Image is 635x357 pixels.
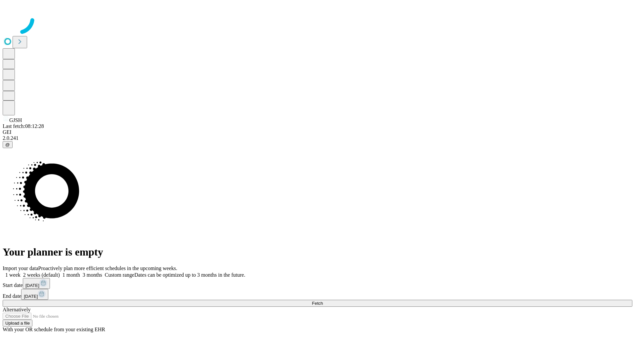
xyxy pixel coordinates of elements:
[3,327,105,332] span: With your OR schedule from your existing EHR
[3,141,13,148] button: @
[23,272,60,278] span: 2 weeks (default)
[5,272,21,278] span: 1 week
[3,289,632,300] div: End date
[38,265,177,271] span: Proactively plan more efficient schedules in the upcoming weeks.
[24,294,38,299] span: [DATE]
[3,300,632,307] button: Fetch
[9,117,22,123] span: GJSH
[25,283,39,288] span: [DATE]
[3,135,632,141] div: 2.0.241
[63,272,80,278] span: 1 month
[23,278,50,289] button: [DATE]
[83,272,102,278] span: 3 months
[3,129,632,135] div: GEI
[21,289,48,300] button: [DATE]
[5,142,10,147] span: @
[3,278,632,289] div: Start date
[3,246,632,258] h1: Your planner is empty
[105,272,134,278] span: Custom range
[312,301,323,306] span: Fetch
[3,320,32,327] button: Upload a file
[3,123,44,129] span: Last fetch: 08:12:28
[134,272,245,278] span: Dates can be optimized up to 3 months in the future.
[3,265,38,271] span: Import your data
[3,307,30,312] span: Alternatively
